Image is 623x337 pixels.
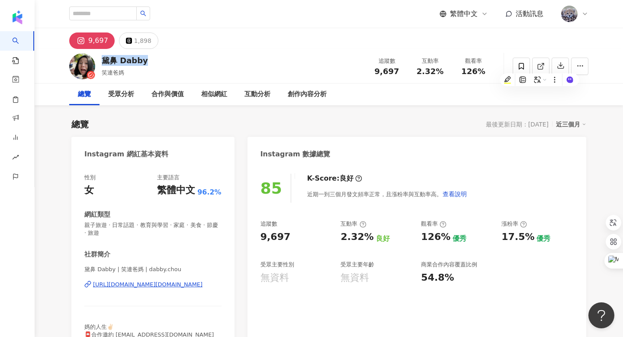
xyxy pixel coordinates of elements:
div: 9,697 [88,35,108,47]
span: 查看說明 [443,191,467,198]
button: 1,898 [119,32,158,49]
div: 9,697 [260,230,291,244]
div: 主要語言 [157,174,180,181]
div: 追蹤數 [260,220,277,228]
div: 創作內容分析 [288,89,327,100]
div: 總覽 [71,118,89,130]
div: 相似網紅 [201,89,227,100]
div: 最後更新日期：[DATE] [486,121,549,128]
div: 合作與價值 [151,89,184,100]
div: 85 [260,179,282,197]
div: 互動率 [340,220,366,228]
div: 無資料 [340,271,369,285]
img: KOL Avatar [69,53,95,79]
div: 觀看率 [421,220,446,228]
div: 受眾主要年齡 [340,261,374,269]
span: 126% [461,67,485,76]
div: 黛鼻 Dabby [102,55,148,66]
div: 追蹤數 [370,57,403,65]
div: 性別 [84,174,96,181]
a: [URL][DOMAIN_NAME][DOMAIN_NAME] [84,281,222,288]
span: 黛鼻 Dabby | 笑連爸媽 | dabby.chou [84,266,222,273]
span: 9,697 [375,67,399,76]
div: 網紅類型 [84,210,110,219]
div: Instagram 網紅基本資料 [84,149,168,159]
div: 互動分析 [244,89,270,100]
div: 2.32% [340,230,373,244]
div: 17.5% [501,230,534,244]
button: 查看說明 [442,185,467,203]
div: 互動率 [414,57,446,65]
div: 繁體中文 [157,184,195,197]
span: rise [12,149,19,168]
div: 126% [421,230,450,244]
span: 96.2% [197,188,222,197]
a: search [12,31,29,65]
button: 9,697 [69,32,115,49]
span: search [140,10,146,16]
span: 2.32% [417,67,443,76]
div: 受眾分析 [108,89,134,100]
span: 笑連爸媽 [102,69,124,76]
span: 活動訊息 [516,10,543,18]
div: 總覽 [78,89,91,100]
div: 社群簡介 [84,250,110,259]
iframe: Help Scout Beacon - Open [588,302,614,328]
div: 良好 [340,174,353,183]
div: 觀看率 [457,57,490,65]
div: Instagram 數據總覽 [260,149,331,159]
div: 受眾主要性別 [260,261,294,269]
div: 54.8% [421,271,454,285]
div: 漲粉率 [501,220,527,228]
div: 商業合作內容覆蓋比例 [421,261,477,269]
div: 優秀 [453,234,466,243]
div: 近三個月 [556,119,586,130]
div: 1,898 [134,35,151,47]
div: [URL][DOMAIN_NAME][DOMAIN_NAME] [93,281,202,288]
div: 近期一到三個月發文頻率正常，且漲粉率與互動率高。 [307,185,467,203]
span: 繁體中文 [450,9,478,19]
span: 親子旅遊 · 日常話題 · 教育與學習 · 家庭 · 美食 · 節慶 · 旅遊 [84,221,222,237]
div: 良好 [376,234,390,243]
div: 優秀 [536,234,550,243]
div: 無資料 [260,271,289,285]
img: logo icon [10,10,24,24]
div: K-Score : [307,174,362,183]
div: 女 [84,184,94,197]
img: Screen%20Shot%202021-07-26%20at%202.59.10%20PM%20copy.png [561,6,578,22]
